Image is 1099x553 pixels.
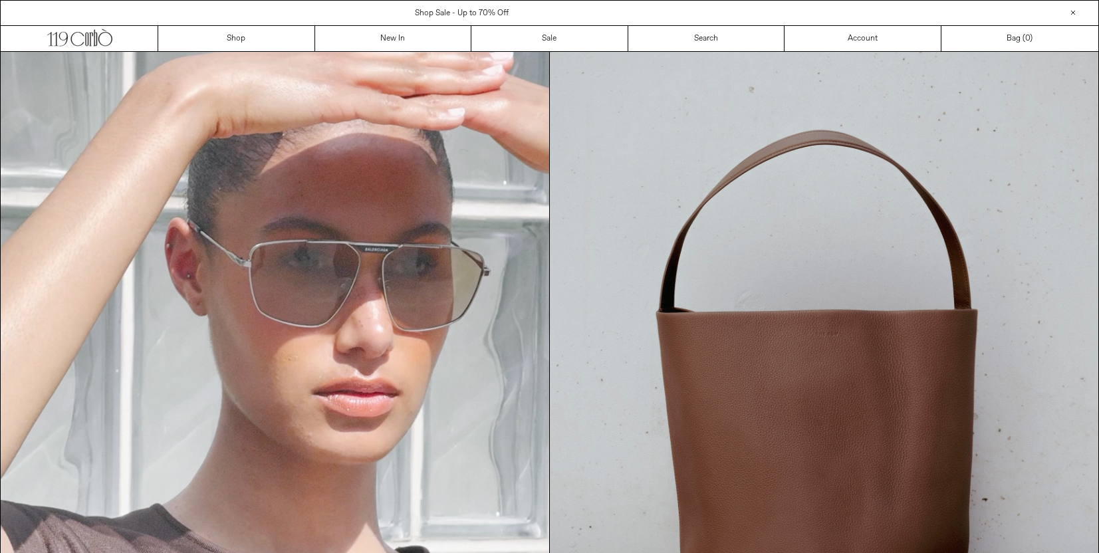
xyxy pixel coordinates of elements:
[158,26,315,51] a: Shop
[315,26,472,51] a: New In
[471,26,628,51] a: Sale
[941,26,1098,51] a: Bag ()
[628,26,785,51] a: Search
[1025,33,1033,45] span: )
[785,26,941,51] a: Account
[415,8,509,19] a: Shop Sale - Up to 70% Off
[1025,33,1030,44] span: 0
